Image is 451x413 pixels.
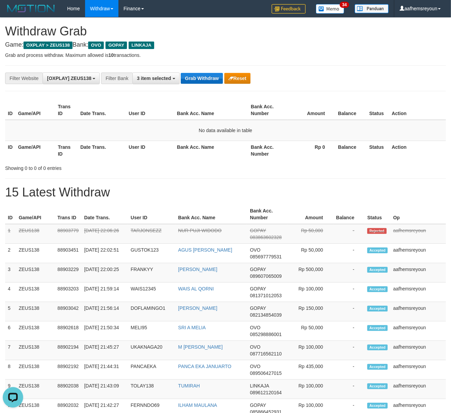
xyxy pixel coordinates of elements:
a: ILHAM MAULANA [178,402,217,408]
span: Accepted [367,383,388,389]
th: Bank Acc. Number [248,141,288,160]
td: [DATE] 21:44:31 [81,360,128,380]
span: GOPAY [250,228,266,233]
th: Op [390,205,446,224]
span: Copy 085298886001 to clipboard [250,332,281,337]
a: NUR PUJI WIDODO [178,228,222,233]
td: Rp 150,000 [287,302,334,321]
img: Feedback.jpg [272,4,306,14]
button: Open LiveChat chat widget [3,3,23,23]
td: 6 [5,321,16,341]
td: 88903779 [55,224,81,244]
th: Amount [287,205,334,224]
td: ZEUS138 [16,263,55,283]
td: 4 [5,283,16,302]
span: Copy 083863602328 to clipboard [250,235,281,240]
span: OVO [88,42,104,49]
span: Copy 087716562110 to clipboard [250,351,281,356]
td: - [333,224,365,244]
span: Copy 089612120164 to clipboard [250,390,281,395]
th: Rp 0 [288,141,335,160]
td: UKAKNAGA20 [128,341,176,360]
span: GOPAY [250,305,266,311]
th: Status [367,141,389,160]
button: 3 item selected [132,73,179,84]
td: aafhemsreyoun [390,302,446,321]
span: GOPAY [250,286,266,291]
span: 34 [340,2,349,8]
td: 7 [5,341,16,360]
td: - [333,321,365,341]
span: Copy 082134854039 to clipboard [250,312,281,318]
td: MELI95 [128,321,176,341]
th: Balance [335,100,367,120]
th: Game/API [15,100,55,120]
td: TOLAY138 [128,380,176,399]
th: Bank Acc. Name [176,205,247,224]
td: Rp 435,000 [287,360,334,380]
span: Rejected [367,228,386,234]
td: GUSTOK123 [128,244,176,263]
span: Accepted [367,403,388,409]
td: 88902038 [55,380,81,399]
th: Balance [335,141,367,160]
span: LINKAJA [129,42,154,49]
h1: Withdraw Grab [5,25,446,38]
td: - [333,341,365,360]
a: [PERSON_NAME] [178,305,218,311]
th: ID [5,141,15,160]
th: Game/API [15,141,55,160]
span: Accepted [367,286,388,292]
td: - [333,263,365,283]
span: GOPAY [106,42,127,49]
th: Action [389,141,446,160]
td: ZEUS138 [16,224,55,244]
td: DOFLAMINGO1 [128,302,176,321]
th: Bank Acc. Name [174,100,248,120]
span: Accepted [367,364,388,370]
td: Rp 100,000 [287,341,334,360]
div: Showing 0 to 0 of 0 entries [5,162,183,172]
td: aafhemsreyoun [390,283,446,302]
th: Status [367,100,389,120]
td: - [333,283,365,302]
td: Rp 50,000 [287,244,334,263]
td: - [333,244,365,263]
th: Balance [333,205,365,224]
td: 88903229 [55,263,81,283]
td: 88902618 [55,321,81,341]
td: [DATE] 21:59:14 [81,283,128,302]
span: Copy 081371012053 to clipboard [250,293,281,298]
td: PANCAEKA [128,360,176,380]
td: WAIS12345 [128,283,176,302]
button: [OXPLAY] ZEUS138 [43,73,100,84]
img: Button%20Memo.svg [316,4,344,14]
td: aafhemsreyoun [390,263,446,283]
td: Rp 100,000 [287,283,334,302]
a: PANCA EKA JANUARTO [178,364,231,369]
td: Rp 100,000 [287,380,334,399]
td: Rp 50,000 [287,321,334,341]
td: 1 [5,224,16,244]
th: Trans ID [55,141,78,160]
td: 2 [5,244,16,263]
td: aafhemsreyoun [390,360,446,380]
td: Rp 50,000 [287,224,334,244]
th: Action [389,100,446,120]
td: 88903451 [55,244,81,263]
td: ZEUS138 [16,283,55,302]
td: aafhemsreyoun [390,224,446,244]
span: Accepted [367,345,388,350]
th: Trans ID [55,100,78,120]
span: Accepted [367,325,388,331]
td: - [333,302,365,321]
a: WAIS AL QORNI [178,286,214,291]
span: Accepted [367,248,388,253]
td: 88903042 [55,302,81,321]
td: ZEUS138 [16,360,55,380]
td: 5 [5,302,16,321]
td: 88902192 [55,360,81,380]
span: [OXPLAY] ZEUS138 [47,76,91,81]
td: 88903203 [55,283,81,302]
td: 8 [5,360,16,380]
